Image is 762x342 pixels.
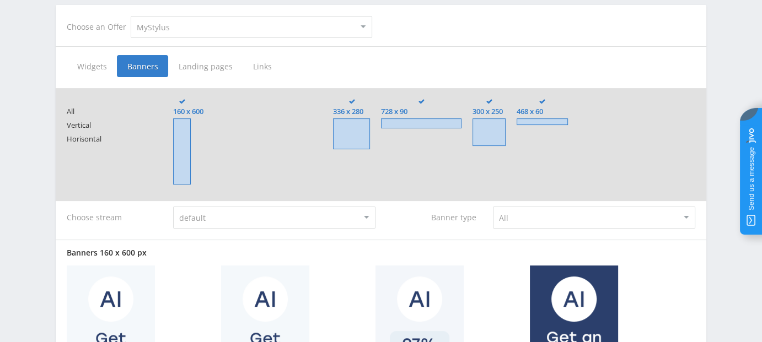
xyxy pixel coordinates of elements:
[473,107,506,116] span: 300 x 250
[67,248,695,257] div: Banners 160 x 600 px
[517,107,568,116] span: 468 x 60
[67,107,152,116] span: All
[243,55,282,77] span: Links
[67,23,131,31] div: Choose an Offer
[67,207,163,229] div: Choose stream
[173,107,203,116] span: 160 x 600
[67,121,152,129] span: Vertical
[386,207,482,229] div: Banner type
[381,107,462,116] span: 728 x 90
[333,107,370,116] span: 336 x 280
[168,55,243,77] span: Landing pages
[117,55,168,77] span: Banners
[67,135,152,143] span: Horisontal
[67,55,117,77] span: Widgets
